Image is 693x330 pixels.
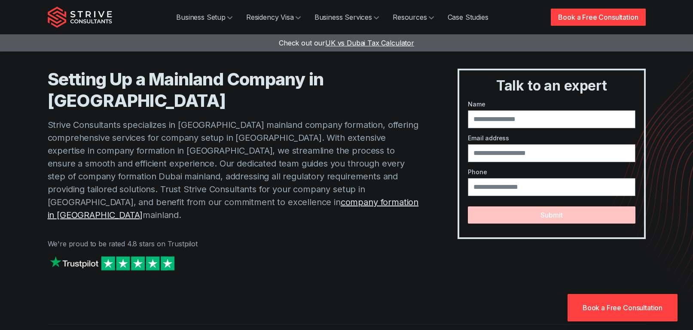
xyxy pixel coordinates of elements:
[169,9,239,26] a: Business Setup
[551,9,645,26] a: Book a Free Consultation
[48,6,112,28] img: Strive Consultants
[308,9,386,26] a: Business Services
[48,118,424,221] p: Strive Consultants specializes in [GEOGRAPHIC_DATA] mainland company formation, offering comprehe...
[48,69,424,112] h1: Setting Up a Mainland Company in [GEOGRAPHIC_DATA]
[325,39,414,47] span: UK vs Dubai Tax Calculator
[48,254,177,272] img: Strive on Trustpilot
[468,167,635,176] label: Phone
[463,77,640,94] h3: Talk to an expert
[279,39,414,47] a: Check out ourUK vs Dubai Tax Calculator
[468,206,635,224] button: Submit
[386,9,441,26] a: Resources
[48,239,424,249] p: We're proud to be rated 4.8 stars on Trustpilot
[441,9,495,26] a: Case Studies
[568,294,678,321] a: Book a Free Consultation
[468,133,635,142] label: Email address
[239,9,308,26] a: Residency Visa
[468,100,635,109] label: Name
